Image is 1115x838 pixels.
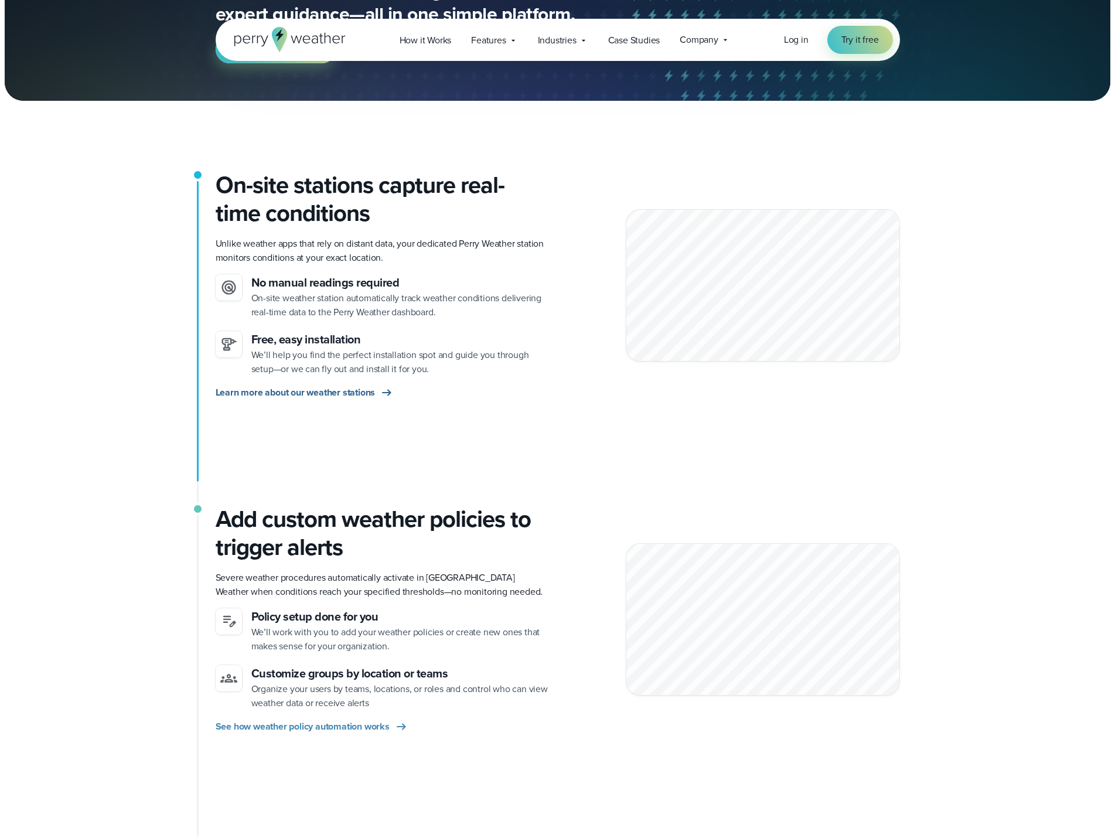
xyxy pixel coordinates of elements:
[216,505,548,561] h3: Add custom weather policies to trigger alerts
[251,608,548,625] h4: Policy setup done for you
[608,33,660,47] span: Case Studies
[251,682,548,710] p: Organize your users by teams, locations, or roles and control who can view weather data or receiv...
[251,331,548,348] h3: Free, easy installation
[784,33,809,46] span: Log in
[251,665,548,682] h4: Customize groups by location or teams
[216,386,394,400] a: Learn more about our weather stations
[216,237,548,265] p: Unlike weather apps that rely on distant data, your dedicated Perry Weather station monitors cond...
[216,720,408,734] a: See how weather policy automation works
[538,33,577,47] span: Industries
[251,348,548,376] p: We’ll help you find the perfect installation spot and guide you through setup—or we can fly out a...
[216,720,390,734] span: See how weather policy automation works
[251,625,548,653] p: We’ll work with you to add your weather policies or create new ones that makes sense for your org...
[680,33,718,47] span: Company
[471,33,506,47] span: Features
[841,33,879,47] span: Try it free
[251,291,548,319] p: On-site weather station automatically track weather conditions delivering real-time data to the P...
[216,171,548,227] h2: On-site stations capture real-time conditions
[400,33,452,47] span: How it Works
[216,571,548,599] p: Severe weather procedures automatically activate in [GEOGRAPHIC_DATA] Weather when conditions rea...
[784,33,809,47] a: Log in
[827,26,893,54] a: Try it free
[598,28,670,52] a: Case Studies
[216,386,376,400] span: Learn more about our weather stations
[390,28,462,52] a: How it Works
[251,274,548,291] h3: No manual readings required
